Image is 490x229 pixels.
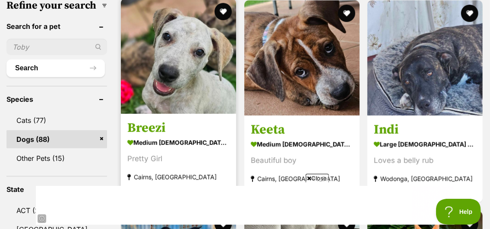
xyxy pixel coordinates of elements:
iframe: Help Scout Beacon - Open [436,199,481,225]
strong: Cairns, [GEOGRAPHIC_DATA] [251,173,353,185]
header: Species [6,95,107,103]
h3: Breezi [127,120,230,137]
a: Indi large [DEMOGRAPHIC_DATA] Dog Loves a belly rub Wodonga, [GEOGRAPHIC_DATA] Interstate adoption [367,116,483,203]
h3: Indi [374,122,476,138]
strong: medium [DEMOGRAPHIC_DATA] Dog [251,138,353,151]
div: Loves a belly rub [374,155,476,167]
input: Toby [6,39,107,55]
strong: medium [DEMOGRAPHIC_DATA] Dog [127,137,230,149]
button: Search [6,60,105,77]
div: Beautiful boy [251,155,353,167]
iframe: Advertisement [36,186,455,225]
button: favourite [215,3,232,20]
h3: Keeta [251,122,353,138]
a: Dogs (88) [6,130,107,148]
img: Indi - Mixed Breed Dog [367,0,483,116]
a: Breezi medium [DEMOGRAPHIC_DATA] Dog Pretty Girl Cairns, [GEOGRAPHIC_DATA] Interstate adoption [121,114,236,201]
a: ACT (237) [6,201,107,220]
strong: Cairns, [GEOGRAPHIC_DATA] [127,172,230,183]
button: favourite [338,5,355,22]
strong: Wodonga, [GEOGRAPHIC_DATA] [374,173,476,185]
img: Keeta - Mixed breed Dog [244,0,360,116]
a: Cats (77) [6,111,107,129]
header: State [6,185,107,193]
span: Close [306,174,329,182]
button: favourite [461,5,478,22]
div: Pretty Girl [127,154,230,165]
header: Search for a pet [6,22,107,30]
a: Keeta medium [DEMOGRAPHIC_DATA] Dog Beautiful boy Cairns, [GEOGRAPHIC_DATA] Interstate adoption [244,116,360,203]
strong: large [DEMOGRAPHIC_DATA] Dog [374,138,476,151]
a: Other Pets (15) [6,149,107,167]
